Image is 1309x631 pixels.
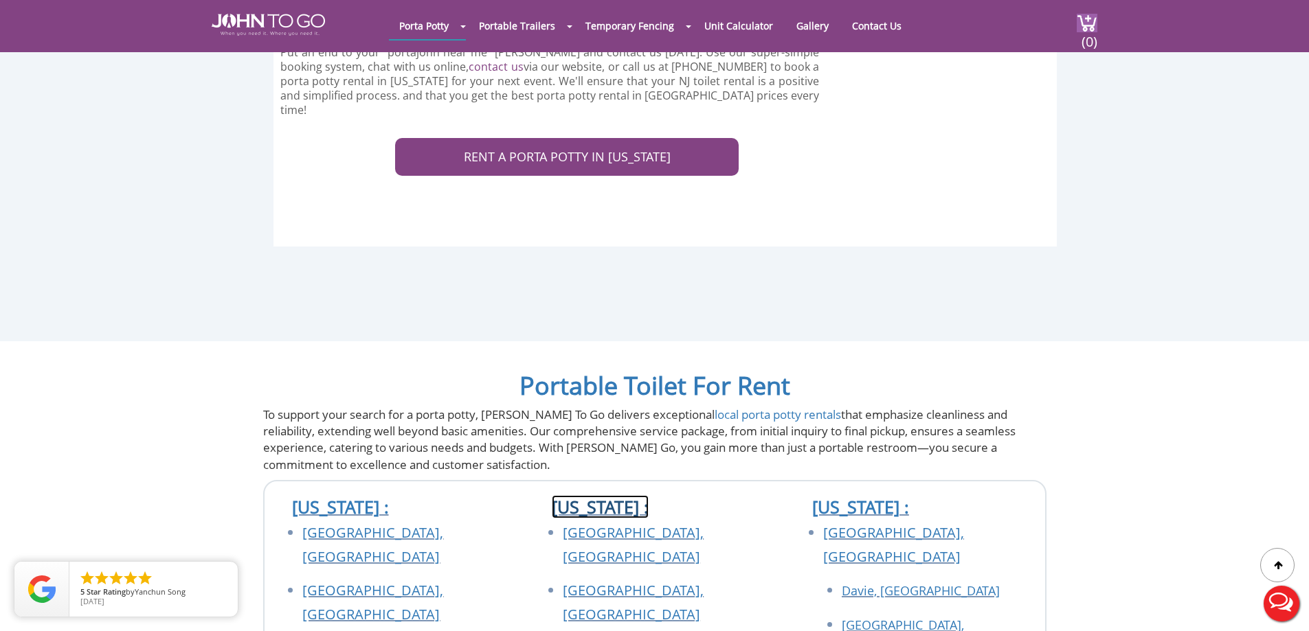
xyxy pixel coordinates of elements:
[469,12,566,39] a: Portable Trailers
[122,570,139,586] li: 
[842,12,912,39] a: Contact Us
[823,523,964,566] a: [GEOGRAPHIC_DATA], [GEOGRAPHIC_DATA]
[786,12,839,39] a: Gallery
[80,596,104,606] span: [DATE]
[212,14,325,36] img: JOHN to go
[28,575,56,603] img: Review Rating
[395,138,739,176] a: RENT A PORTA POTTY IN [US_STATE]
[80,588,227,597] span: by
[1077,14,1097,32] img: cart a
[80,586,85,597] span: 5
[137,570,153,586] li: 
[563,581,704,623] a: [GEOGRAPHIC_DATA], [GEOGRAPHIC_DATA]
[389,12,459,39] a: Porta Potty
[292,495,389,518] a: [US_STATE] :
[563,523,704,566] a: [GEOGRAPHIC_DATA], [GEOGRAPHIC_DATA]
[1081,21,1097,51] span: (0)
[715,406,841,422] a: local porta potty rentals
[552,495,649,518] a: [US_STATE] :
[1254,576,1309,631] button: Live Chat
[519,369,790,402] a: Portable Toilet For Rent
[694,12,783,39] a: Unit Calculator
[79,570,96,586] li: 
[93,570,110,586] li: 
[263,406,1047,473] p: To support your search for a porta potty, [PERSON_NAME] To Go delivers exceptional that emphasize...
[812,495,909,518] a: [US_STATE] :
[280,45,820,117] p: Put an end to your “portajohn near me” [PERSON_NAME] and contact us [DATE]. Use our super-simple ...
[302,581,443,623] a: [GEOGRAPHIC_DATA], [GEOGRAPHIC_DATA]
[842,582,1000,599] a: Davie, [GEOGRAPHIC_DATA]
[302,523,443,566] a: [GEOGRAPHIC_DATA], [GEOGRAPHIC_DATA]
[469,59,523,74] a: contact us
[575,12,684,39] a: Temporary Fencing
[87,586,126,597] span: Star Rating
[108,570,124,586] li: 
[135,586,186,597] span: Yanchun Song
